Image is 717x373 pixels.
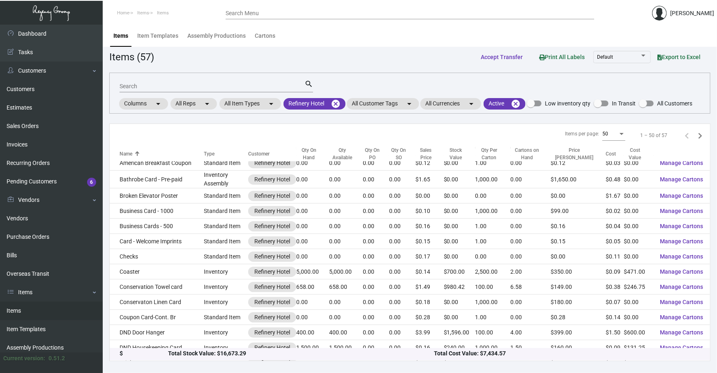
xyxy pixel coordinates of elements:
[363,295,389,310] td: 0.00
[204,151,248,158] div: Type
[660,268,703,275] span: Manage Cartons
[363,147,382,162] div: Qty On PO
[329,325,363,340] td: 400.00
[444,234,475,249] td: $0.00
[137,10,149,16] span: Items
[204,151,214,158] div: Type
[415,204,444,219] td: $0.10
[654,310,710,325] button: Manage Cartons
[296,147,322,162] div: Qty On Hand
[329,234,363,249] td: 0.00
[110,156,204,171] td: American Breakfast Coupon
[329,156,363,171] td: 0.00
[204,310,248,325] td: Standard Item
[389,219,415,234] td: 0.00
[363,264,389,279] td: 0.00
[296,340,330,355] td: 1,500.00
[624,310,654,325] td: $0.00
[389,171,415,188] td: 0.00
[389,279,415,295] td: 0.00
[475,234,511,249] td: 1.00
[660,176,703,183] span: Manage Cartons
[654,204,710,218] button: Manage Cartons
[153,99,163,109] mat-icon: arrow_drop_down
[420,98,481,110] mat-chip: All Currencies
[110,234,204,249] td: Card - Welcome Imprints
[551,295,606,310] td: $180.00
[117,10,129,16] span: Home
[120,350,168,358] div: $
[204,264,248,279] td: Inventory
[110,171,204,188] td: Bathrobe Card - Pre-paid
[511,295,551,310] td: 0.00
[694,129,707,142] button: Next page
[329,249,363,264] td: 0.00
[254,192,290,200] div: Refinery Hotel
[389,340,415,355] td: 0.00
[296,249,330,264] td: 0.00
[415,340,444,355] td: $0.16
[654,340,710,355] button: Manage Cartons
[48,354,65,363] div: 0.51.2
[110,264,204,279] td: Coaster
[331,99,341,109] mat-icon: cancel
[654,295,710,309] button: Manage Cartons
[254,252,290,261] div: Refinery Hotel
[444,147,468,162] div: Stock Value
[266,99,276,109] mat-icon: arrow_drop_down
[296,219,330,234] td: 0.00
[110,204,204,219] td: Business Card - 1000
[254,159,290,167] div: Refinery Hotel
[660,160,703,166] span: Manage Cartons
[606,234,624,249] td: $0.05
[624,234,654,249] td: $0.00
[110,310,204,325] td: Coupon Card-Cont. Br
[660,344,703,351] span: Manage Cartons
[329,310,363,325] td: 0.00
[551,234,606,249] td: $0.15
[389,325,415,340] td: 0.00
[389,310,415,325] td: 0.00
[654,325,710,340] button: Manage Cartons
[606,171,624,188] td: $0.48
[539,54,585,60] span: Print All Labels
[363,156,389,171] td: 0.00
[475,156,511,171] td: 1.00
[551,156,606,171] td: $0.12
[475,279,511,295] td: 100.00
[565,130,599,137] div: Items per page:
[415,279,444,295] td: $1.49
[329,204,363,219] td: 0.00
[511,264,551,279] td: 2.00
[602,131,625,137] mat-select: Items per page:
[363,325,389,340] td: 0.00
[475,295,511,310] td: 1,000.00
[511,171,551,188] td: 0.00
[652,6,667,21] img: admin@bootstrapmaster.com
[654,249,710,264] button: Manage Cartons
[363,171,389,188] td: 0.00
[296,264,330,279] td: 5,000.00
[171,98,217,110] mat-chip: All Reps
[444,171,475,188] td: $0.00
[654,279,710,294] button: Manage Cartons
[296,147,330,162] div: Qty On Hand
[168,350,434,358] div: Total Stock Value: $16,673.29
[606,219,624,234] td: $0.04
[606,204,624,219] td: $0.02
[254,283,290,291] div: Refinery Hotel
[551,188,606,204] td: $0.00
[110,188,204,204] td: Broken Elevator Poster
[624,340,654,355] td: $131.25
[657,98,692,108] span: All Customers
[606,151,624,158] div: Cost
[415,249,444,264] td: $0.17
[204,234,248,249] td: Standard Item
[511,156,551,171] td: 0.00
[444,188,475,204] td: $0.00
[511,99,521,109] mat-icon: cancel
[511,340,551,355] td: 1.50
[551,310,606,325] td: $0.28
[363,310,389,325] td: 0.00
[389,147,408,162] div: Qty On SO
